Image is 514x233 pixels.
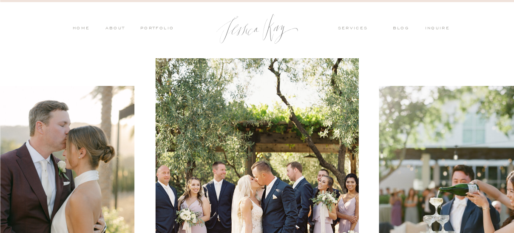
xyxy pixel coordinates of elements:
[103,25,125,33] a: ABOUT
[338,25,380,33] a: services
[425,25,454,33] a: inquire
[72,25,90,33] a: HOME
[393,25,415,33] a: blog
[139,25,174,33] a: PORTFOLIO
